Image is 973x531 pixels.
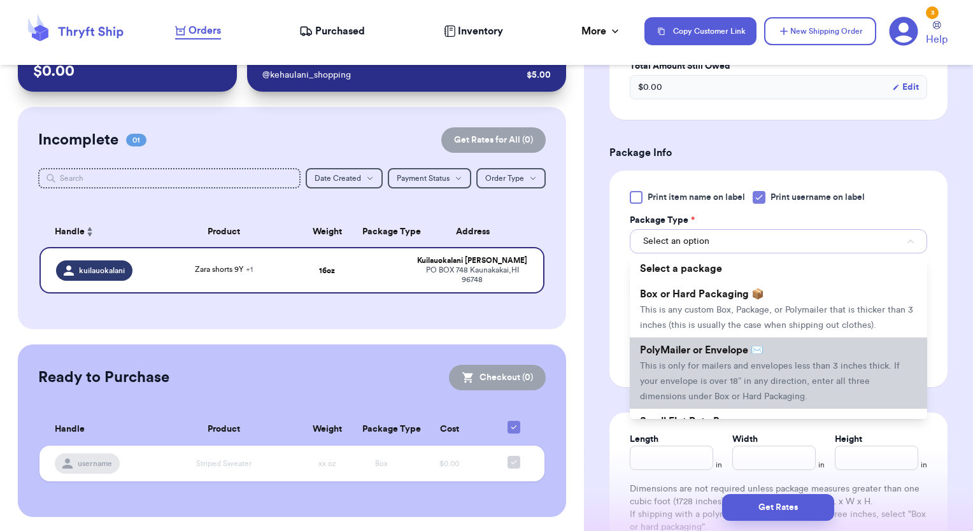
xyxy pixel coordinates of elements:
span: Help [926,32,948,47]
th: Weight [300,413,354,446]
div: More [581,24,621,39]
span: PolyMailer or Envelope ✉️ [640,345,763,355]
span: $ 0.00 [638,81,662,94]
span: Inventory [458,24,503,39]
span: Select an option [643,235,709,248]
span: Date Created [315,174,361,182]
button: Copy Customer Link [644,17,756,45]
a: Help [926,21,948,47]
button: Get Rates [722,494,834,521]
span: Box [375,460,388,467]
span: username [78,458,112,469]
button: Get Rates for All (0) [441,127,546,153]
p: $ 0.00 [33,61,222,81]
span: Zara shorts 9Y [195,265,253,273]
th: Package Type [355,216,409,247]
div: @ kehaulani_shopping [262,69,522,81]
span: in [716,460,722,470]
div: $ 5.00 [527,69,551,81]
button: Order Type [476,168,546,188]
span: Select a package [640,264,722,274]
a: Inventory [444,24,503,39]
span: in [818,460,825,470]
button: New Shipping Order [764,17,876,45]
th: Weight [300,216,354,247]
span: in [921,460,927,470]
span: 01 [126,134,146,146]
th: Product [148,216,300,247]
span: Small Flat Rate Box [640,416,731,427]
button: Date Created [306,168,383,188]
span: Payment Status [397,174,450,182]
button: Payment Status [388,168,471,188]
div: Kuilauokalani [PERSON_NAME] [416,256,528,265]
button: Select an option [630,229,927,253]
th: Package Type [355,413,409,446]
label: Height [835,433,862,446]
label: Width [732,433,758,446]
button: Checkout (0) [449,365,546,390]
span: This is any custom Box, Package, or Polymailer that is thicker than 3 inches (this is usually the... [640,306,913,330]
label: Total Amount Still Owed [630,60,927,73]
h3: Package Info [609,145,948,160]
h2: Incomplete [38,130,118,150]
span: Handle [55,225,85,239]
th: Cost [409,413,490,446]
span: + 1 [246,265,253,273]
button: Edit [892,81,919,94]
span: kuilauokalani [79,265,125,276]
strong: 16 oz [319,267,335,274]
th: Product [148,413,300,446]
span: Box or Hard Packaging 📦 [640,289,764,299]
span: This is only for mailers and envelopes less than 3 inches thick. If your envelope is over 18” in ... [640,362,900,401]
a: Orders [175,23,221,39]
span: Striped Sweater [196,460,252,467]
label: Length [630,433,658,446]
span: Purchased [315,24,365,39]
a: Purchased [299,24,365,39]
span: Order Type [485,174,524,182]
span: Handle [55,423,85,436]
div: 3 [926,6,939,19]
th: Address [409,216,544,247]
span: xx oz [318,460,336,467]
a: 3 [889,17,918,46]
span: Print item name on label [648,191,745,204]
div: PO BOX 748 Kaunakakai , HI 96748 [416,265,528,285]
span: Orders [188,23,221,38]
h2: Ready to Purchase [38,367,169,388]
span: Print username on label [771,191,865,204]
label: Package Type [630,214,695,227]
span: $0.00 [439,460,459,467]
button: Sort ascending [85,224,95,239]
input: Search [38,168,301,188]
